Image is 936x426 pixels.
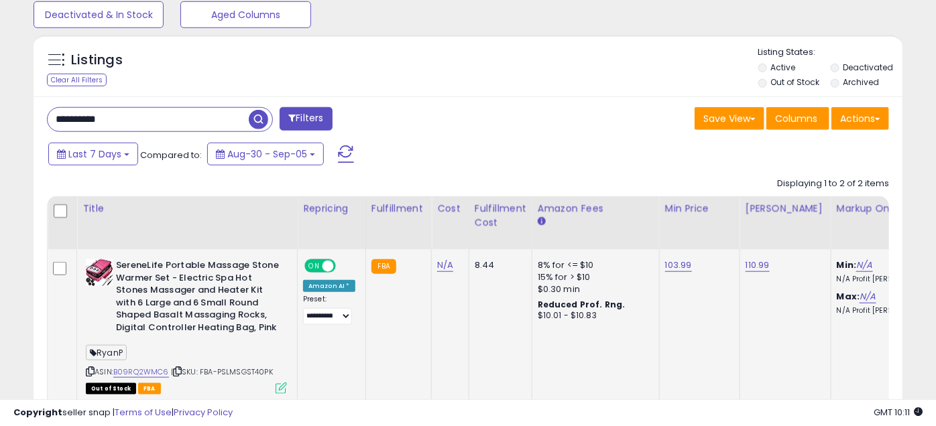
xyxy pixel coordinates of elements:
[138,383,161,395] span: FBA
[48,143,138,165] button: Last 7 Days
[303,280,355,292] div: Amazon AI *
[665,259,692,272] a: 103.99
[538,259,649,271] div: 8% for <= $10
[437,202,463,216] div: Cost
[843,62,894,73] label: Deactivated
[68,147,121,161] span: Last 7 Days
[538,271,649,283] div: 15% for > $10
[758,46,902,59] p: Listing States:
[306,261,323,272] span: ON
[115,406,172,419] a: Terms of Use
[837,290,860,303] b: Max:
[770,62,795,73] label: Active
[770,76,819,88] label: Out of Stock
[140,149,202,161] span: Compared to:
[86,383,136,395] span: All listings that are currently out of stock and unavailable for purchase on Amazon
[856,259,872,272] a: N/A
[227,147,307,161] span: Aug-30 - Sep-05
[665,202,734,216] div: Min Price
[837,259,857,271] b: Min:
[180,1,310,28] button: Aged Columns
[116,259,279,337] b: SereneLife Portable Massage Stone Warmer Set - Electric Spa Hot Stones Massager and Heater Kit wi...
[71,51,123,70] h5: Listings
[86,259,113,286] img: 51U8OZPi0QL._SL40_.jpg
[860,290,876,303] a: N/A
[538,202,654,216] div: Amazon Fees
[538,310,649,322] div: $10.01 - $10.83
[113,366,169,378] a: B09RQ2WMC6
[47,74,107,86] div: Clear All Filters
[746,202,825,216] div: [PERSON_NAME]
[538,283,649,295] div: $0.30 min
[280,107,332,131] button: Filters
[13,406,62,419] strong: Copyright
[746,259,770,272] a: 110.99
[775,112,817,125] span: Columns
[371,259,396,274] small: FBA
[831,107,889,130] button: Actions
[174,406,233,419] a: Privacy Policy
[207,143,324,165] button: Aug-30 - Sep-05
[303,202,360,216] div: Repricing
[777,177,889,190] div: Displaying 1 to 2 of 2 items
[371,202,426,216] div: Fulfillment
[437,259,453,272] a: N/A
[843,76,880,88] label: Archived
[475,259,522,271] div: 8.44
[766,107,829,130] button: Columns
[13,407,233,419] div: seller snap | |
[538,216,546,228] small: Amazon Fees.
[538,299,626,310] b: Reduced Prof. Rng.
[171,366,273,377] span: | SKU: FBA-PSLMSGST40PK
[303,295,355,325] div: Preset:
[475,202,526,230] div: Fulfillment Cost
[695,107,764,130] button: Save View
[34,1,164,28] button: Deactivated & In Stock
[334,261,355,272] span: OFF
[86,345,127,360] span: RyanP
[82,202,292,216] div: Title
[874,406,923,419] span: 2025-09-13 10:11 GMT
